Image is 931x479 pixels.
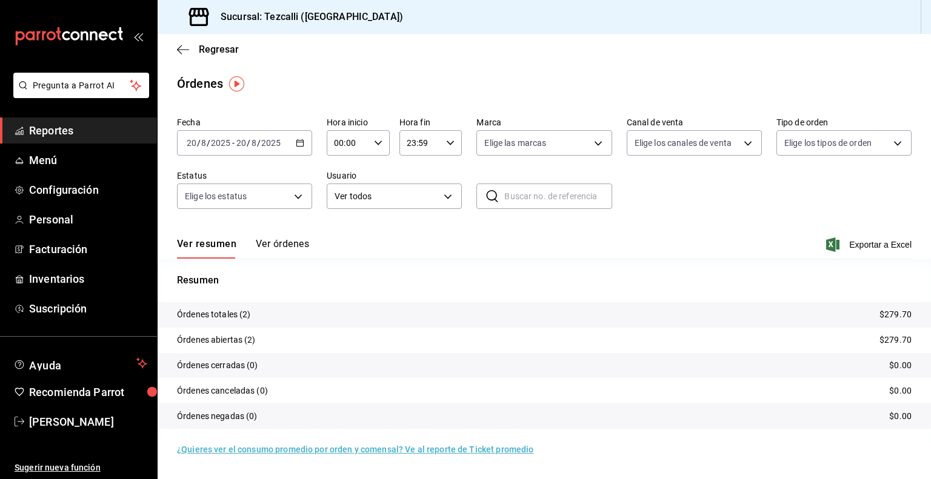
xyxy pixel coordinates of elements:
input: -- [251,138,257,148]
label: Estatus [177,171,312,180]
div: Órdenes [177,74,223,93]
p: Órdenes canceladas (0) [177,385,268,397]
button: Regresar [177,44,239,55]
span: Regresar [199,44,239,55]
p: Órdenes abiertas (2) [177,334,256,346]
span: Elige los canales de venta [635,137,732,149]
span: Menú [29,152,147,168]
span: Sugerir nueva función [15,461,147,474]
span: [PERSON_NAME] [29,414,147,430]
span: Elige las marcas [484,137,546,149]
a: ¿Quieres ver el consumo promedio por orden y comensal? Ve al reporte de Ticket promedio [177,444,533,454]
p: $279.70 [879,334,912,346]
button: Ver resumen [177,238,236,259]
p: Órdenes cerradas (0) [177,359,258,372]
div: navigation tabs [177,238,309,259]
span: Pregunta a Parrot AI [33,79,130,92]
input: -- [201,138,207,148]
span: / [207,138,210,148]
span: Elige los estatus [185,190,247,202]
input: -- [186,138,197,148]
span: Inventarios [29,271,147,287]
p: Órdenes totales (2) [177,308,251,321]
span: Elige los tipos de orden [784,137,872,149]
span: Personal [29,211,147,228]
span: Ver todos [335,190,439,203]
a: Pregunta a Parrot AI [8,88,149,101]
h3: Sucursal: Tezcalli ([GEOGRAPHIC_DATA]) [211,10,403,24]
label: Hora inicio [327,118,390,127]
span: Recomienda Parrot [29,384,147,400]
span: - [232,138,235,148]
span: Suscripción [29,300,147,317]
label: Usuario [327,171,462,180]
span: Reportes [29,122,147,139]
p: Órdenes negadas (0) [177,410,258,423]
label: Hora fin [399,118,462,127]
span: Configuración [29,182,147,198]
span: Ayuda [29,356,132,371]
input: -- [236,138,247,148]
button: Pregunta a Parrot AI [13,73,149,98]
span: / [257,138,261,148]
button: Ver órdenes [256,238,309,259]
p: $0.00 [889,385,912,397]
label: Tipo de orden [776,118,912,127]
input: Buscar no. de referencia [504,184,612,208]
p: Resumen [177,273,912,288]
span: / [247,138,250,148]
span: Facturación [29,241,147,257]
label: Fecha [177,118,312,127]
p: $279.70 [879,308,912,321]
input: ---- [261,138,281,148]
p: $0.00 [889,410,912,423]
label: Canal de venta [627,118,762,127]
button: open_drawer_menu [133,31,143,41]
img: Tooltip marker [229,76,244,91]
span: / [197,138,201,148]
label: Marca [476,118,612,127]
button: Exportar a Excel [829,237,912,252]
p: $0.00 [889,359,912,372]
input: ---- [210,138,231,148]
